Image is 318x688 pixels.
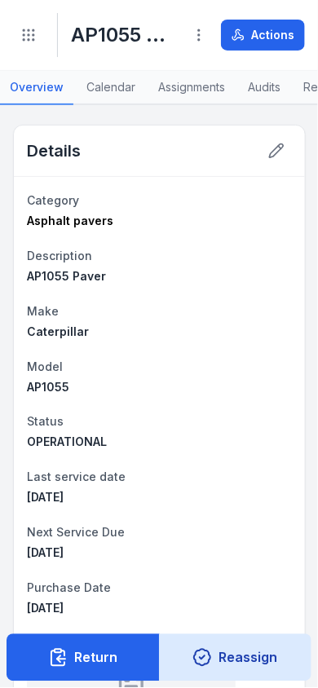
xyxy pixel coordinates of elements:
span: Caterpillar [27,324,89,338]
span: AP1055 Paver [27,269,106,283]
button: Actions [221,20,305,51]
span: AP1055 [27,380,69,394]
time: 30/09/2024, 9:00:00 pm [27,491,64,505]
h1: AP1055 Paver [71,22,170,48]
button: Reassign [159,634,312,681]
time: 30/09/2025, 9:00:00 pm [27,546,64,560]
span: Purchase Date [27,581,111,595]
span: Category [27,193,79,207]
a: Calendar [77,71,145,105]
span: Status [27,415,64,429]
button: Toggle navigation [13,20,44,51]
span: Model [27,359,63,373]
span: Description [27,249,92,262]
a: Assignments [148,71,235,105]
span: Asphalt pavers [27,214,113,227]
a: Audits [238,71,290,105]
time: 27/08/2023, 9:00:00 pm [27,602,64,615]
span: Last service date [27,470,126,484]
span: Make [27,304,59,318]
span: [DATE] [27,602,64,615]
span: [DATE] [27,546,64,560]
h2: Details [27,139,81,162]
button: Return [7,634,160,681]
span: [DATE] [27,491,64,505]
span: Next Service Due [27,526,125,540]
span: OPERATIONAL [27,435,107,449]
